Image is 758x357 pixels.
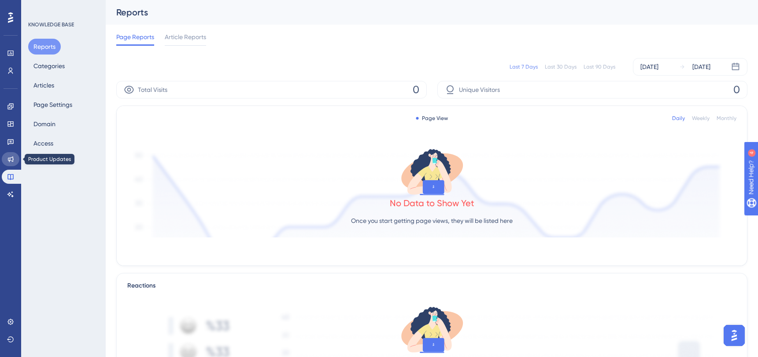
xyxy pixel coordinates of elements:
div: Weekly [692,115,710,122]
div: Page View [416,115,448,122]
span: Article Reports [165,32,206,42]
div: 4 [61,4,64,11]
div: Last 30 Days [545,63,577,70]
span: Page Reports [116,32,154,42]
button: Access [28,135,59,151]
button: Reports [28,39,61,55]
div: Reactions [127,280,736,291]
span: Unique Visitors [459,84,500,95]
button: Page Settings [28,97,78,113]
span: 0 [733,83,740,97]
button: Categories [28,58,70,74]
div: Daily [672,115,685,122]
iframe: UserGuiding AI Assistant Launcher [721,322,747,349]
div: Last 7 Days [510,63,538,70]
div: Reports [116,6,725,18]
div: Last 90 Days [584,63,615,70]
span: Total Visits [138,84,167,95]
button: Domain [28,116,61,132]
div: No Data to Show Yet [390,197,474,209]
div: Monthly [717,115,736,122]
button: Articles [28,77,59,93]
div: KNOWLEDGE BASE [28,21,74,28]
span: Need Help? [21,2,55,13]
div: [DATE] [640,62,658,72]
p: Once you start getting page views, they will be listed here [351,215,513,226]
div: [DATE] [692,62,710,72]
span: 0 [413,83,419,97]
